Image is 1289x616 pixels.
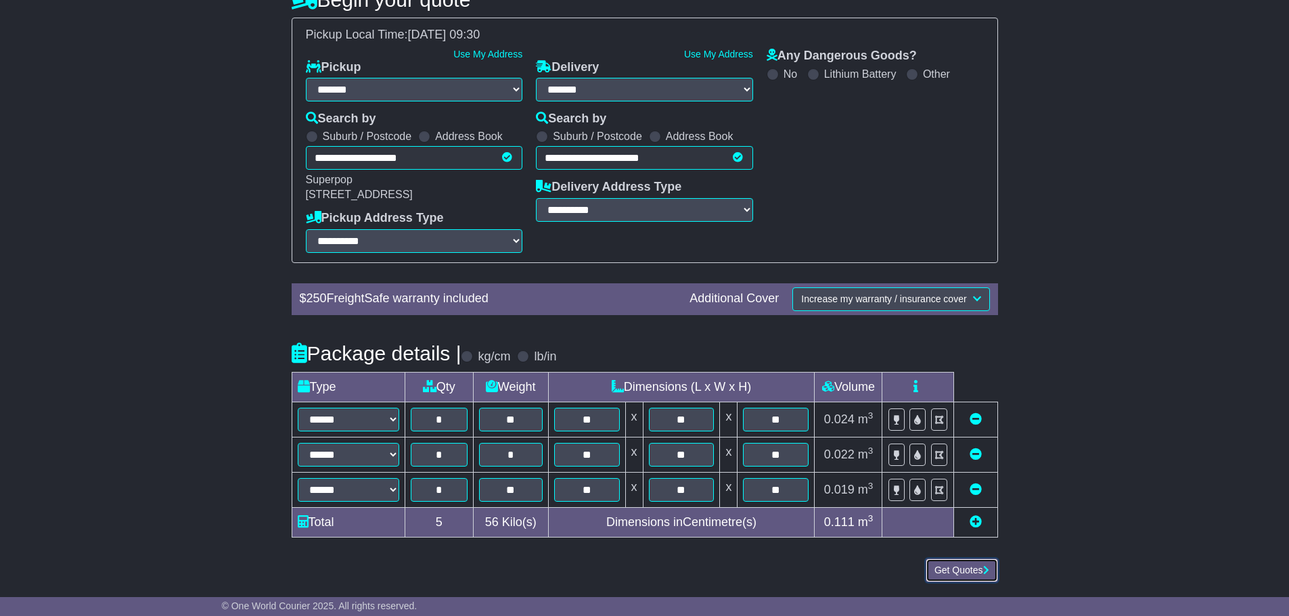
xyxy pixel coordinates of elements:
[536,60,599,75] label: Delivery
[824,68,897,80] label: Lithium Battery
[824,412,855,426] span: 0.024
[625,437,643,472] td: x
[858,412,874,426] span: m
[473,372,548,402] td: Weight
[868,481,874,491] sup: 3
[485,515,499,529] span: 56
[306,189,413,200] span: [STREET_ADDRESS]
[720,402,738,437] td: x
[970,483,982,496] a: Remove this item
[306,112,376,126] label: Search by
[868,513,874,523] sup: 3
[405,507,473,537] td: 5
[767,49,917,64] label: Any Dangerous Goods?
[534,350,556,364] label: lb/in
[292,342,461,364] h4: Package details |
[323,130,412,143] label: Suburb / Postcode
[408,28,480,41] span: [DATE] 09:30
[306,174,353,185] span: Superpop
[435,130,503,143] label: Address Book
[784,68,797,80] label: No
[453,49,522,60] a: Use My Address
[824,448,855,461] span: 0.022
[548,507,815,537] td: Dimensions in Centimetre(s)
[625,472,643,507] td: x
[478,350,510,364] label: kg/cm
[684,49,753,60] a: Use My Address
[536,112,606,126] label: Search by
[970,515,982,529] a: Add new item
[824,483,855,496] span: 0.019
[858,515,874,529] span: m
[868,446,874,456] sup: 3
[548,372,815,402] td: Dimensions (L x W x H)
[858,448,874,461] span: m
[473,507,548,537] td: Kilo(s)
[666,130,733,143] label: Address Book
[970,448,982,461] a: Remove this item
[292,372,405,402] td: Type
[293,291,683,306] div: $ FreightSafe warranty included
[299,28,991,43] div: Pickup Local Time:
[970,412,982,426] a: Remove this item
[868,410,874,421] sup: 3
[720,472,738,507] td: x
[222,600,417,611] span: © One World Courier 2025. All rights reserved.
[923,68,950,80] label: Other
[405,372,473,402] td: Qty
[815,372,882,402] td: Volume
[307,291,327,305] span: 250
[926,559,998,582] button: Get Quotes
[553,130,642,143] label: Suburb / Postcode
[625,402,643,437] td: x
[801,293,966,304] span: Increase my warranty / insurance cover
[792,287,989,311] button: Increase my warranty / insurance cover
[306,60,361,75] label: Pickup
[536,180,681,195] label: Delivery Address Type
[720,437,738,472] td: x
[858,483,874,496] span: m
[292,507,405,537] td: Total
[306,211,444,226] label: Pickup Address Type
[683,291,786,306] div: Additional Cover
[824,515,855,529] span: 0.111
